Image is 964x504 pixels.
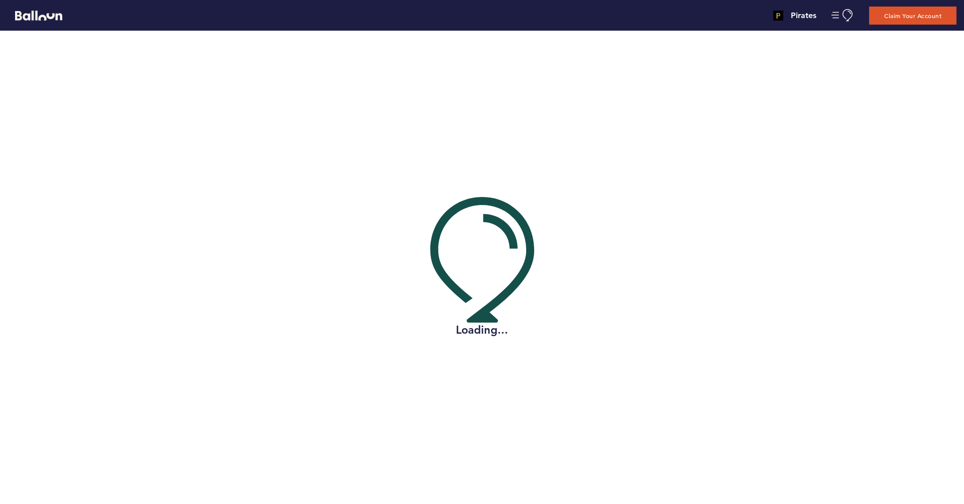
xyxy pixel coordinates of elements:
button: Manage Account [831,9,854,22]
button: Claim Your Account [869,7,956,25]
h4: Pirates [791,10,816,22]
h2: Loading... [430,323,534,338]
a: Balloon [8,10,62,21]
svg: Balloon [15,11,62,21]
